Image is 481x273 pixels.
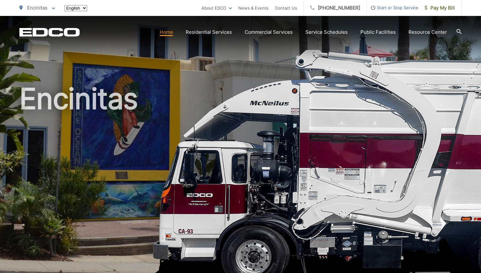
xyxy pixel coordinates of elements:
[275,4,297,12] a: Contact Us
[19,28,80,37] a: EDCD logo. Return to the homepage.
[245,28,293,36] a: Commercial Services
[186,28,232,36] a: Residential Services
[425,4,455,12] span: Pay My Bill
[201,4,232,12] a: About EDCO
[408,28,447,36] a: Resource Center
[65,5,87,11] select: Select a language
[360,28,396,36] a: Public Facilities
[305,28,348,36] a: Service Schedules
[238,4,268,12] a: News & Events
[160,28,173,36] a: Home
[27,5,47,11] span: Encinitas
